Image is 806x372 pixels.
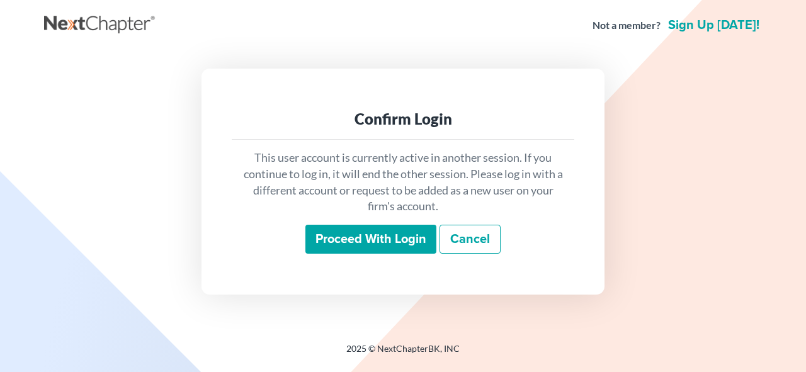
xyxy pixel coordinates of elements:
[305,225,436,254] input: Proceed with login
[44,342,762,365] div: 2025 © NextChapterBK, INC
[440,225,501,254] a: Cancel
[666,19,762,31] a: Sign up [DATE]!
[242,109,564,129] div: Confirm Login
[242,150,564,215] p: This user account is currently active in another session. If you continue to log in, it will end ...
[593,18,661,33] strong: Not a member?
